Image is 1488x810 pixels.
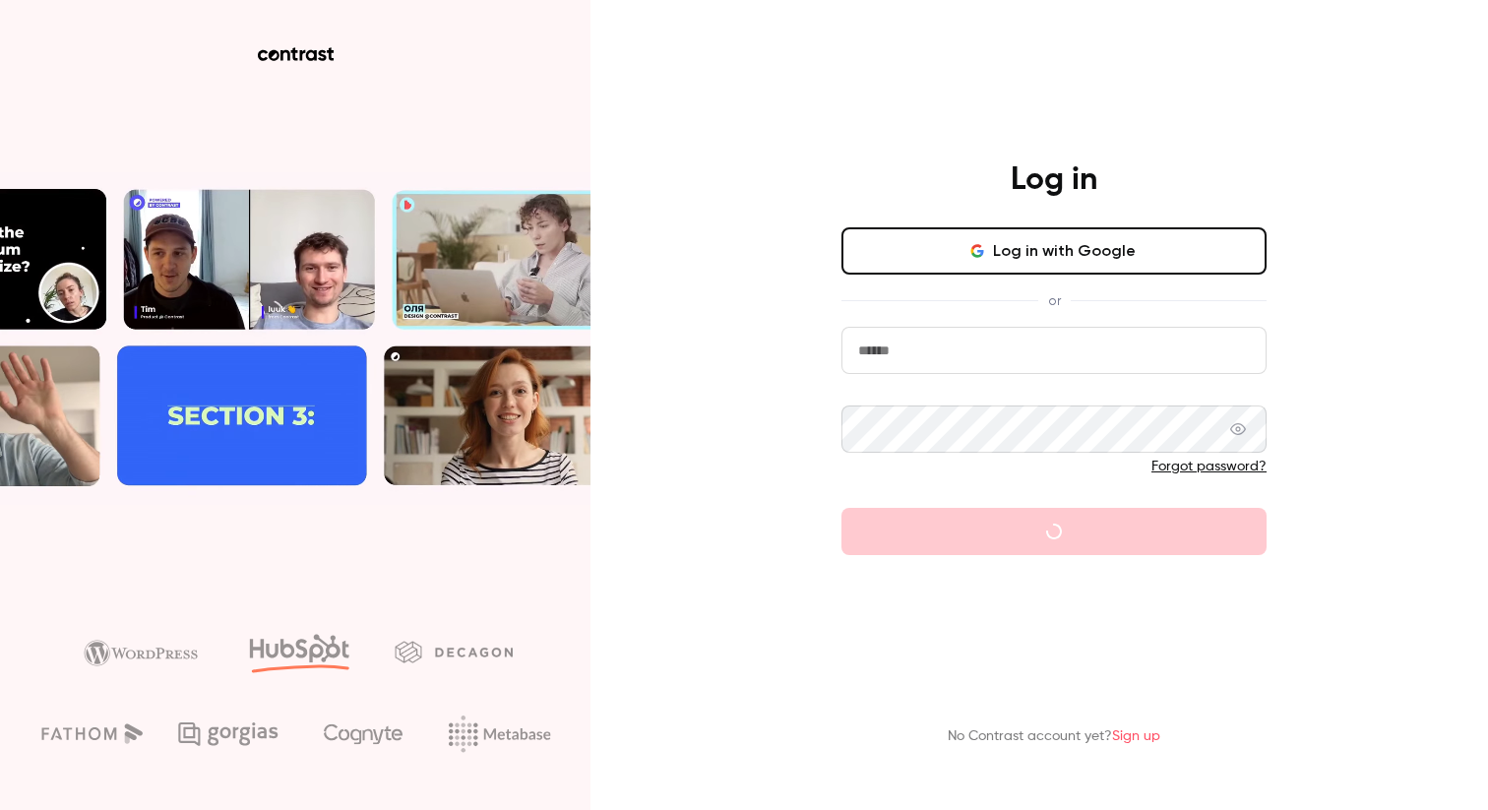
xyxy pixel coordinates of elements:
[395,641,513,662] img: decagon
[1151,460,1267,473] a: Forgot password?
[1112,729,1160,743] a: Sign up
[841,227,1267,275] button: Log in with Google
[948,726,1160,747] p: No Contrast account yet?
[1038,290,1071,311] span: or
[1011,160,1097,200] h4: Log in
